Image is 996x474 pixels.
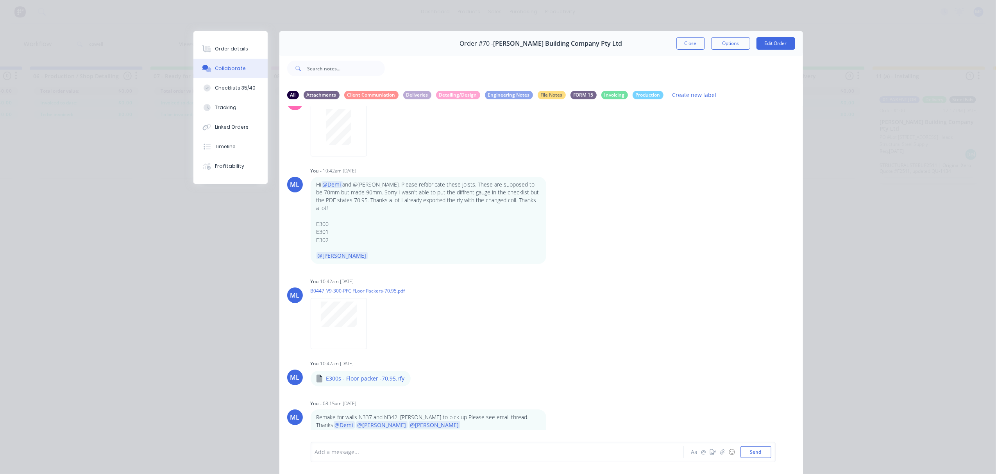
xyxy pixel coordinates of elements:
button: Create new label [668,90,721,100]
button: ☺ [727,447,737,457]
div: Invoicing [601,91,628,99]
div: Collaborate [215,65,246,72]
span: @[PERSON_NAME] [409,421,460,429]
div: All [287,91,299,99]
p: Hi and @[PERSON_NAME], Please refabricate these joists. These are supposed to be 70mm but made 90... [317,181,540,212]
div: Order details [215,45,248,52]
button: Aa [690,447,699,457]
span: [PERSON_NAME] Building Company Pty Ltd [494,40,622,47]
button: Collaborate [193,59,268,78]
p: E300 [317,220,540,228]
span: Order #70 - [460,40,494,47]
div: - 08:15am [DATE] [320,400,357,407]
div: Tracking [215,104,236,111]
p: B0447_V9-300-PFC FLoor Packers-70.95.pdf [311,287,405,294]
span: @[PERSON_NAME] [356,421,408,429]
button: Checklists 35/40 [193,78,268,98]
div: You [311,278,319,285]
div: 10:42am [DATE] [320,278,354,285]
div: ML [290,291,300,300]
p: E300s - Floor packer -70.95.rfy [326,375,405,382]
div: Timeline [215,143,236,150]
span: @[PERSON_NAME] [317,252,368,259]
div: Engineering Notes [485,91,533,99]
button: Order details [193,39,268,59]
input: Search notes... [308,61,385,76]
button: Profitability [193,156,268,176]
div: ML [290,413,300,422]
div: Attachments [304,91,340,99]
div: ML [290,373,300,382]
div: You [311,400,319,407]
div: 10:42am [DATE] [320,360,354,367]
p: E302 [317,236,540,244]
button: Options [711,37,750,50]
div: Checklists 35/40 [215,84,256,92]
div: Client Communiation [344,91,399,99]
button: Tracking [193,98,268,117]
p: Remake for walls N337 and N342. [PERSON_NAME] to pick up Please see email thread. Thanks [317,413,540,429]
button: Edit Order [756,37,795,50]
p: E301 [317,228,540,236]
div: ML [290,180,300,189]
span: @Demi [322,181,343,188]
button: @ [699,447,708,457]
div: Production [633,91,663,99]
div: Profitability [215,163,244,170]
div: File Notes [538,91,566,99]
button: Close [676,37,705,50]
div: Linked Orders [215,124,249,131]
div: FORM 15 [570,91,597,99]
button: Linked Orders [193,117,268,137]
div: - 10:42am [DATE] [320,167,357,174]
button: Timeline [193,137,268,156]
div: You [311,167,319,174]
div: Deliveries [403,91,431,99]
span: @Demi [334,421,355,429]
div: Detailing/Design [436,91,480,99]
div: You [311,360,319,367]
button: Send [740,446,771,458]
